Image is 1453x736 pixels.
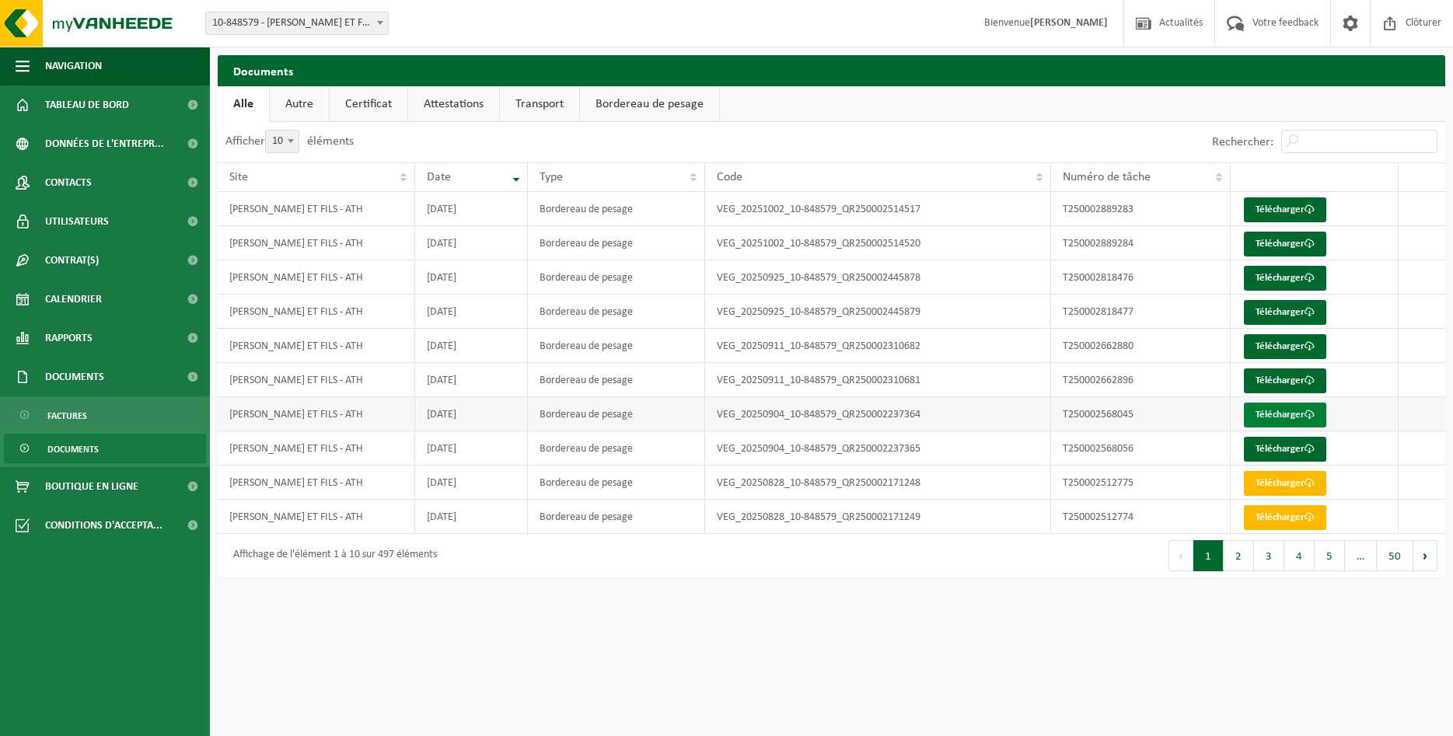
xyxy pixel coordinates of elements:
[1212,136,1273,148] label: Rechercher:
[705,500,1051,534] td: VEG_20250828_10-848579_QR250002171249
[45,280,102,319] span: Calendrier
[218,329,415,363] td: [PERSON_NAME] ET FILS - ATH
[427,171,451,183] span: Date
[500,86,579,122] a: Transport
[717,171,742,183] span: Code
[705,363,1051,397] td: VEG_20250911_10-848579_QR250002310681
[218,431,415,466] td: [PERSON_NAME] ET FILS - ATH
[415,466,528,500] td: [DATE]
[1168,540,1193,571] button: Previous
[218,192,415,226] td: [PERSON_NAME] ET FILS - ATH
[415,329,528,363] td: [DATE]
[4,434,206,463] a: Documents
[1377,540,1413,571] button: 50
[1244,471,1326,496] a: Télécharger
[45,202,109,241] span: Utilisateurs
[1244,505,1326,530] a: Télécharger
[528,363,705,397] td: Bordereau de pesage
[1063,171,1151,183] span: Numéro de tâche
[1030,17,1108,29] strong: [PERSON_NAME]
[1051,397,1231,431] td: T250002568045
[528,295,705,329] td: Bordereau de pesage
[218,226,415,260] td: [PERSON_NAME] ET FILS - ATH
[528,397,705,431] td: Bordereau de pesage
[540,171,563,183] span: Type
[1244,403,1326,427] a: Télécharger
[528,329,705,363] td: Bordereau de pesage
[218,86,269,122] a: Alle
[45,163,92,202] span: Contacts
[45,124,164,163] span: Données de l'entrepr...
[1193,540,1224,571] button: 1
[1244,437,1326,462] a: Télécharger
[225,542,437,570] div: Affichage de l'élément 1 à 10 sur 497 éléments
[206,12,388,34] span: 10-848579 - ROUSSEAU ET FILS - ATH
[1051,431,1231,466] td: T250002568056
[1254,540,1284,571] button: 3
[415,363,528,397] td: [DATE]
[415,295,528,329] td: [DATE]
[528,226,705,260] td: Bordereau de pesage
[705,295,1051,329] td: VEG_20250925_10-848579_QR250002445879
[408,86,499,122] a: Attestations
[4,400,206,430] a: Factures
[1244,334,1326,359] a: Télécharger
[218,363,415,397] td: [PERSON_NAME] ET FILS - ATH
[266,131,299,152] span: 10
[47,434,99,464] span: Documents
[45,47,102,85] span: Navigation
[528,466,705,500] td: Bordereau de pesage
[1051,192,1231,226] td: T250002889283
[1315,540,1345,571] button: 5
[47,401,87,431] span: Factures
[218,55,1445,85] h2: Documents
[1244,266,1326,291] a: Télécharger
[1051,466,1231,500] td: T250002512775
[225,135,354,148] label: Afficher éléments
[705,260,1051,295] td: VEG_20250925_10-848579_QR250002445878
[415,192,528,226] td: [DATE]
[218,295,415,329] td: [PERSON_NAME] ET FILS - ATH
[528,192,705,226] td: Bordereau de pesage
[1413,540,1437,571] button: Next
[45,241,99,280] span: Contrat(s)
[45,467,138,506] span: Boutique en ligne
[415,397,528,431] td: [DATE]
[705,397,1051,431] td: VEG_20250904_10-848579_QR250002237364
[45,85,129,124] span: Tableau de bord
[415,500,528,534] td: [DATE]
[705,466,1051,500] td: VEG_20250828_10-848579_QR250002171248
[1244,368,1326,393] a: Télécharger
[1345,540,1377,571] span: …
[218,500,415,534] td: [PERSON_NAME] ET FILS - ATH
[1051,226,1231,260] td: T250002889284
[415,260,528,295] td: [DATE]
[45,319,93,358] span: Rapports
[205,12,389,35] span: 10-848579 - ROUSSEAU ET FILS - ATH
[1051,295,1231,329] td: T250002818477
[45,358,104,396] span: Documents
[705,192,1051,226] td: VEG_20251002_10-848579_QR250002514517
[330,86,407,122] a: Certificat
[270,86,329,122] a: Autre
[229,171,248,183] span: Site
[415,226,528,260] td: [DATE]
[218,466,415,500] td: [PERSON_NAME] ET FILS - ATH
[580,86,719,122] a: Bordereau de pesage
[1284,540,1315,571] button: 4
[218,397,415,431] td: [PERSON_NAME] ET FILS - ATH
[528,500,705,534] td: Bordereau de pesage
[705,431,1051,466] td: VEG_20250904_10-848579_QR250002237365
[705,329,1051,363] td: VEG_20250911_10-848579_QR250002310682
[265,130,299,153] span: 10
[1051,260,1231,295] td: T250002818476
[218,260,415,295] td: [PERSON_NAME] ET FILS - ATH
[1051,363,1231,397] td: T250002662896
[705,226,1051,260] td: VEG_20251002_10-848579_QR250002514520
[1224,540,1254,571] button: 2
[415,431,528,466] td: [DATE]
[1244,232,1326,256] a: Télécharger
[528,260,705,295] td: Bordereau de pesage
[1244,197,1326,222] a: Télécharger
[45,506,162,545] span: Conditions d'accepta...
